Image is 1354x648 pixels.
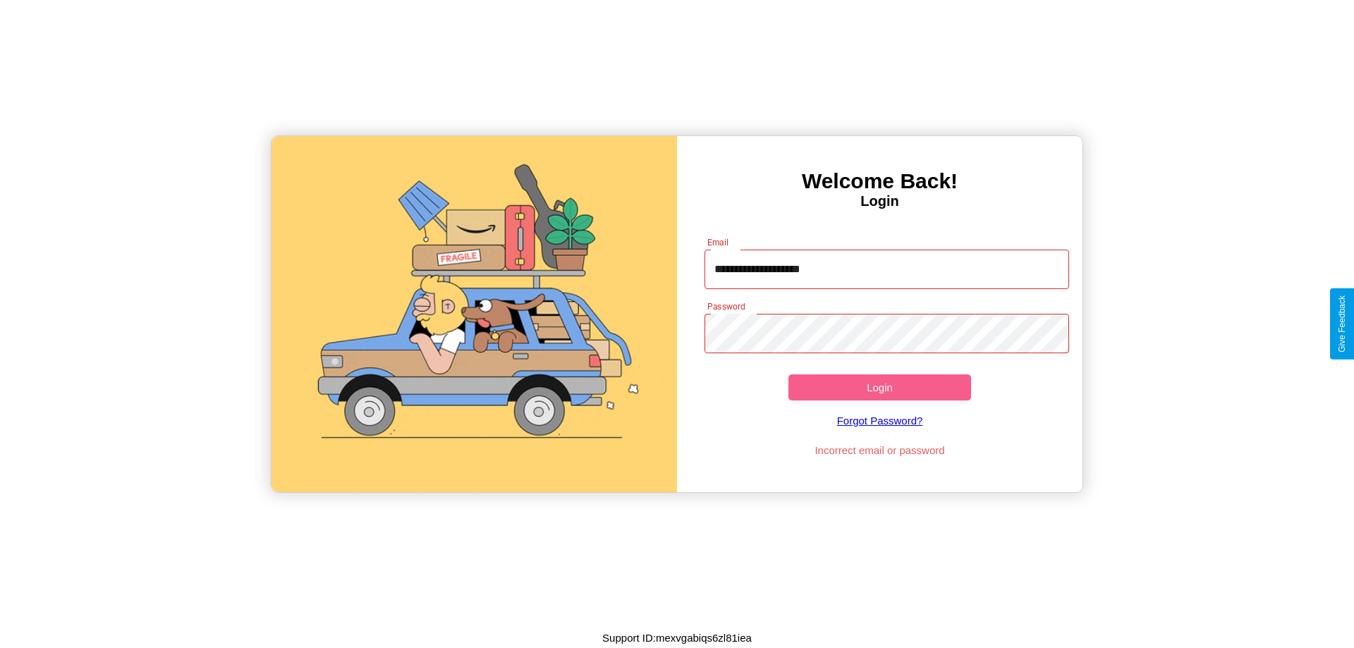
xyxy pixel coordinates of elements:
div: Give Feedback [1337,295,1347,353]
label: Password [707,300,745,312]
label: Email [707,236,729,248]
img: gif [272,136,677,492]
h4: Login [677,193,1082,209]
h3: Welcome Back! [677,169,1082,193]
p: Incorrect email or password [697,441,1063,460]
p: Support ID: mexvgabiqs6zl81iea [602,628,752,647]
a: Forgot Password? [697,401,1063,441]
button: Login [788,374,971,401]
